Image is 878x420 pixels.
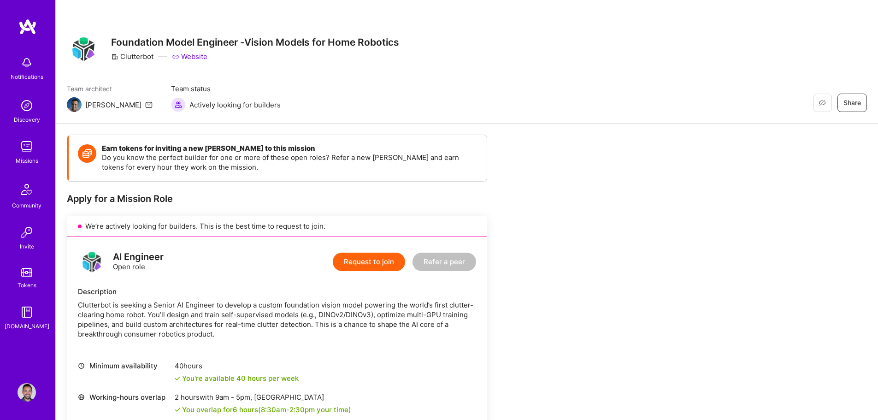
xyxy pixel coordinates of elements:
[12,201,41,210] div: Community
[175,361,299,371] div: 40 hours
[78,361,170,371] div: Minimum availability
[67,193,487,205] div: Apply for a Mission Role
[18,280,36,290] div: Tokens
[78,362,85,369] i: icon Clock
[819,99,826,106] i: icon EyeClosed
[85,100,141,110] div: [PERSON_NAME]
[67,216,487,237] div: We’re actively looking for builders. This is the best time to request to join.
[18,137,36,156] img: teamwork
[18,96,36,115] img: discovery
[175,373,299,383] div: You're available 40 hours per week
[412,253,476,271] button: Refer a peer
[145,101,153,108] i: icon Mail
[18,53,36,72] img: bell
[20,242,34,251] div: Invite
[111,52,153,61] div: Clutterbot
[78,394,85,401] i: icon World
[78,392,170,402] div: Working-hours overlap
[14,115,40,124] div: Discovery
[843,98,861,107] span: Share
[213,393,254,402] span: 9am - 5pm ,
[175,376,180,381] i: icon Check
[16,156,38,166] div: Missions
[102,153,477,172] p: Do you know the perfect builder for one or more of these open roles? Refer a new [PERSON_NAME] an...
[78,287,476,296] div: Description
[113,252,164,262] div: AI Engineer
[78,248,106,276] img: logo
[171,97,186,112] img: Actively looking for builders
[333,253,405,271] button: Request to join
[171,84,281,94] span: Team status
[111,53,118,60] i: icon CompanyGray
[5,321,49,331] div: [DOMAIN_NAME]
[18,383,36,402] img: User Avatar
[175,407,180,413] i: icon Check
[11,72,43,82] div: Notifications
[78,300,476,339] div: Clutterbot is seeking a Senior AI Engineer to develop a custom foundation vision model powering t...
[18,18,37,35] img: logo
[16,178,38,201] img: Community
[67,33,100,65] img: Company Logo
[111,36,399,48] h3: Foundation Model Engineer -Vision Models for Home Robotics
[189,100,281,110] span: Actively looking for builders
[182,405,351,414] div: You overlap for 6 hours ( your time)
[261,405,315,414] span: 8:30am - 2:30pm
[78,144,96,163] img: Token icon
[172,52,207,61] a: Website
[113,252,164,272] div: Open role
[18,303,36,321] img: guide book
[175,392,351,402] div: 2 hours with [GEOGRAPHIC_DATA]
[67,97,82,112] img: Team Architect
[21,268,32,277] img: tokens
[18,223,36,242] img: Invite
[67,84,153,94] span: Team architect
[102,144,477,153] h4: Earn tokens for inviting a new [PERSON_NAME] to this mission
